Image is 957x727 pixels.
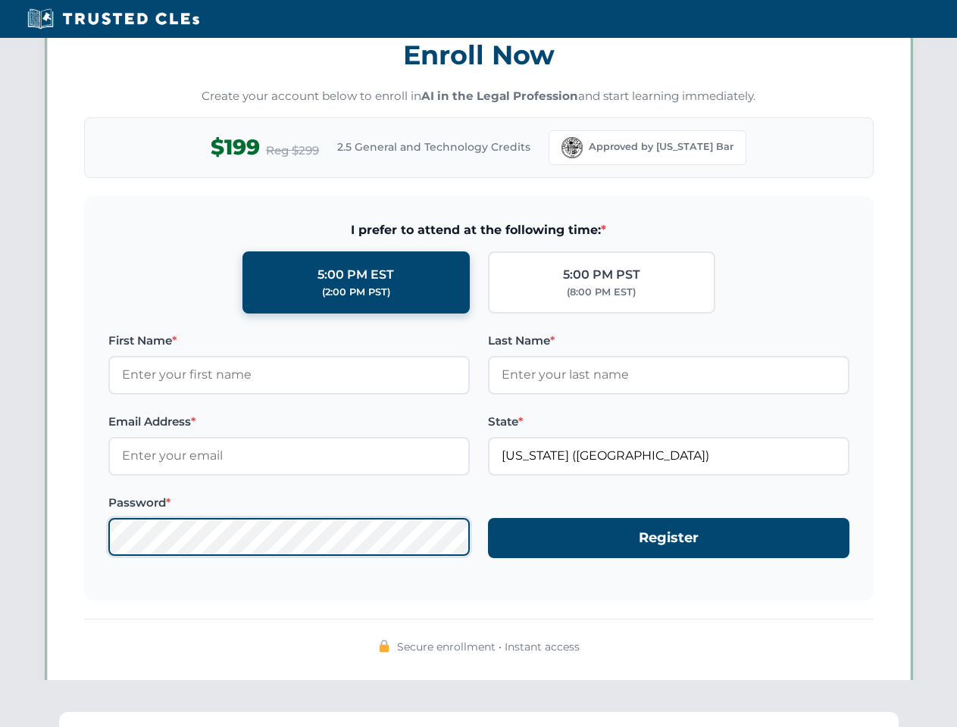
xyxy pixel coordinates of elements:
[378,640,390,652] img: 🔒
[488,437,849,475] input: Florida (FL)
[488,356,849,394] input: Enter your last name
[108,437,470,475] input: Enter your email
[317,265,394,285] div: 5:00 PM EST
[322,285,390,300] div: (2:00 PM PST)
[488,413,849,431] label: State
[211,130,260,164] span: $199
[108,413,470,431] label: Email Address
[108,332,470,350] label: First Name
[108,356,470,394] input: Enter your first name
[488,518,849,558] button: Register
[108,220,849,240] span: I prefer to attend at the following time:
[23,8,204,30] img: Trusted CLEs
[337,139,530,155] span: 2.5 General and Technology Credits
[84,88,874,105] p: Create your account below to enroll in and start learning immediately.
[589,139,733,154] span: Approved by [US_STATE] Bar
[421,89,578,103] strong: AI in the Legal Profession
[266,142,319,160] span: Reg $299
[84,31,874,79] h3: Enroll Now
[567,285,636,300] div: (8:00 PM EST)
[488,332,849,350] label: Last Name
[397,638,580,655] span: Secure enrollment • Instant access
[561,137,583,158] img: Florida Bar
[108,494,470,512] label: Password
[563,265,640,285] div: 5:00 PM PST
